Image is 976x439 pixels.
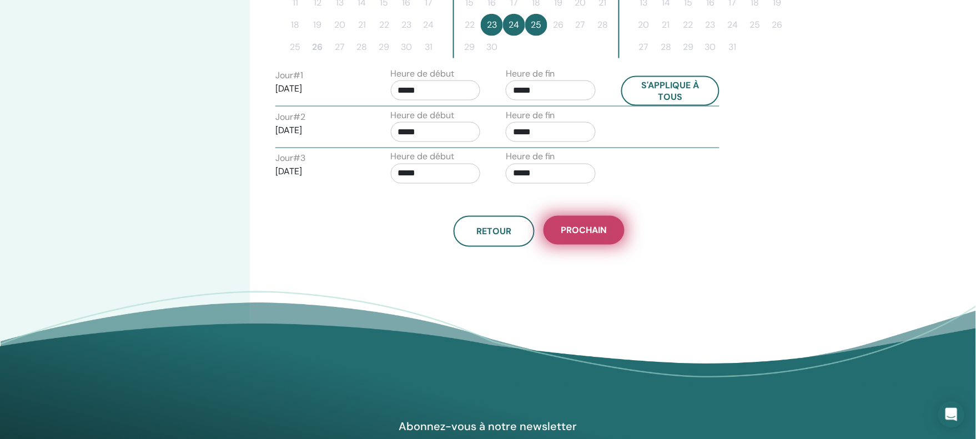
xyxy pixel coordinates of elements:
button: 22 [459,14,481,36]
button: 23 [700,14,722,36]
p: [DATE] [275,82,365,95]
button: 30 [481,36,503,58]
button: 20 [633,14,655,36]
button: 24 [503,14,525,36]
label: Heure de fin [506,109,555,122]
h4: Abonnez-vous à notre newsletter [360,420,616,434]
span: Prochain [561,225,607,236]
label: Heure de fin [506,150,555,164]
label: Jour # 2 [275,110,305,124]
button: 25 [284,36,306,58]
button: 29 [677,36,700,58]
p: [DATE] [275,124,365,137]
button: 27 [329,36,351,58]
label: Jour # 3 [275,152,305,165]
button: 23 [395,14,417,36]
button: 26 [547,14,570,36]
button: S'applique à tous [621,76,720,106]
button: 22 [677,14,700,36]
button: 28 [351,36,373,58]
button: 29 [459,36,481,58]
button: 31 [417,36,440,58]
button: 21 [351,14,373,36]
label: Heure de fin [506,67,555,80]
button: 18 [284,14,306,36]
button: 25 [525,14,547,36]
p: [DATE] [275,165,365,179]
button: 27 [570,14,592,36]
button: 25 [744,14,766,36]
button: 27 [633,36,655,58]
button: 24 [722,14,744,36]
button: 19 [306,14,329,36]
div: Open Intercom Messenger [938,401,965,428]
button: 26 [306,36,329,58]
button: 30 [395,36,417,58]
button: 31 [722,36,744,58]
button: 21 [655,14,677,36]
button: 26 [766,14,788,36]
button: 28 [655,36,677,58]
button: 24 [417,14,440,36]
label: Heure de début [391,67,455,80]
button: 22 [373,14,395,36]
button: 28 [592,14,614,36]
button: 30 [700,36,722,58]
button: 23 [481,14,503,36]
span: Retour [476,226,511,238]
label: Jour # 1 [275,69,303,82]
button: 20 [329,14,351,36]
button: Retour [454,216,535,247]
label: Heure de début [391,150,455,164]
button: 29 [373,36,395,58]
label: Heure de début [391,109,455,122]
button: Prochain [544,216,625,245]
